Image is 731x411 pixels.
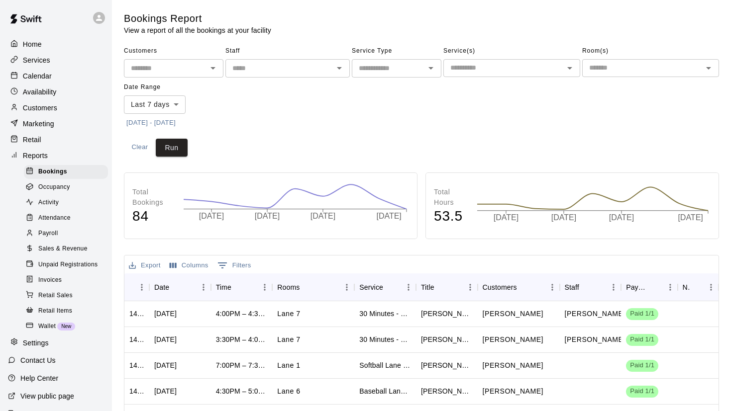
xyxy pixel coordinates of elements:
button: Open [332,61,346,75]
a: Services [8,53,104,68]
p: Matt Field [565,334,626,345]
p: John Cornely [483,360,543,371]
button: Menu [545,280,560,295]
p: Availability [23,87,57,97]
div: Rooms [277,273,300,301]
div: 7:00PM – 7:30PM [216,360,268,370]
div: Notes [678,273,719,301]
button: Export [126,258,163,273]
p: Customers [23,103,57,113]
p: Marketing [23,119,54,129]
button: Sort [517,280,531,294]
p: Contact Us [20,355,56,365]
button: Sort [169,280,183,294]
span: Wallet [38,322,56,331]
h4: 53.5 [434,208,467,225]
button: Select columns [167,258,211,273]
div: Baseball Lane Rental - 30 Minutes [359,386,411,396]
a: Customers [8,100,104,115]
div: Activity [24,196,108,210]
span: Retail Items [38,306,72,316]
button: Open [206,61,220,75]
button: Sort [579,280,593,294]
tspan: [DATE] [609,213,634,222]
div: Customers [478,273,560,301]
div: Occupancy [24,180,108,194]
button: [DATE] - [DATE] [124,115,178,131]
div: Payment [621,273,677,301]
p: Lane 1 [277,360,300,371]
div: WalletNew [24,320,108,333]
p: Lane 6 [277,386,300,397]
div: Retail Sales [24,289,108,303]
div: Wed, Sep 17, 2025 [154,360,177,370]
span: Sales & Revenue [38,244,88,254]
button: Menu [606,280,621,295]
div: Calendar [8,69,104,83]
div: 30 Minutes - Hitting (Baseball) [359,309,411,319]
div: Eli Tibbs [421,309,473,319]
div: 3:30PM – 4:00PM [216,334,268,344]
p: Home [23,39,42,49]
a: Invoices [24,272,112,288]
span: Date Range [124,80,211,95]
button: Menu [401,280,416,295]
p: William McCloskey [483,386,543,397]
span: Payroll [38,229,58,239]
div: Thu, Sep 18, 2025 [154,309,177,319]
div: Landon Tibbs [421,334,473,344]
div: 30 Minutes - Pitching (Baseball) [359,334,411,344]
div: Customers [483,273,517,301]
span: Occupancy [38,182,70,192]
tspan: [DATE] [376,212,401,220]
div: Notes [683,273,690,301]
a: Home [8,37,104,52]
p: Retail [23,135,41,145]
span: Paid 1/1 [626,361,658,370]
span: Paid 1/1 [626,309,658,319]
button: Open [702,61,716,75]
div: 4:00PM – 4:30PM [216,309,268,319]
div: Wed, Sep 17, 2025 [154,386,177,396]
span: Room(s) [582,43,719,59]
div: Staff [565,273,579,301]
p: Settings [23,338,49,348]
div: 1436743 [129,309,144,319]
div: Date [149,273,211,301]
a: Unpaid Registrations [24,257,112,272]
div: Attendance [24,211,108,225]
div: Reports [8,148,104,163]
a: Settings [8,335,104,350]
p: Help Center [20,373,58,383]
tspan: [DATE] [551,213,576,222]
div: Time [216,273,231,301]
tspan: [DATE] [678,213,703,222]
a: Availability [8,84,104,99]
div: Sales & Revenue [24,242,108,256]
h5: Bookings Report [124,12,271,25]
p: Matt Field [565,309,626,319]
button: Menu [663,280,678,295]
tspan: [DATE] [494,213,519,222]
span: Paid 1/1 [626,335,658,344]
div: 1436742 [129,334,144,344]
div: Marketing [8,116,104,131]
tspan: [DATE] [254,212,279,220]
p: Lane 7 [277,309,300,319]
div: Thu, Sep 18, 2025 [154,334,177,344]
p: Lane 7 [277,334,300,345]
p: Reports [23,151,48,161]
div: Title [421,273,434,301]
span: Unpaid Registrations [38,260,98,270]
a: Retail Items [24,303,112,319]
p: Services [23,55,50,65]
div: Date [154,273,169,301]
button: Sort [383,280,397,294]
a: Attendance [24,211,112,226]
div: Payroll [24,227,108,241]
div: Payment [626,273,648,301]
